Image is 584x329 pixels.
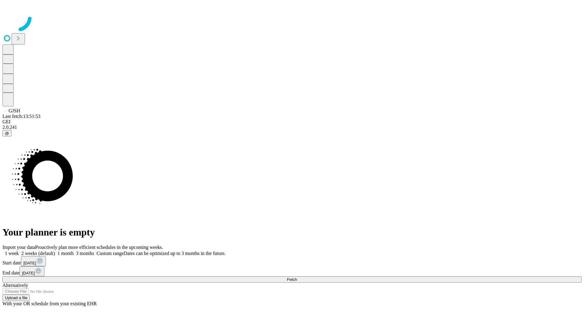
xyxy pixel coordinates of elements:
[23,261,36,265] span: [DATE]
[2,227,582,238] h1: Your planner is empty
[19,266,44,276] button: [DATE]
[22,271,35,275] span: [DATE]
[2,245,35,250] span: Import your data
[2,301,97,306] span: With your OR schedule from your existing EHR
[2,114,40,119] span: Last fetch: 13:51:53
[124,251,226,256] span: Dates can be optimized up to 3 months in the future.
[2,256,582,266] div: Start date
[57,251,74,256] span: 1 month
[21,256,46,266] button: [DATE]
[2,130,12,136] button: @
[2,283,28,288] span: Alternatively
[2,295,30,301] button: Upload a file
[21,251,55,256] span: 2 weeks (default)
[5,131,9,136] span: @
[76,251,94,256] span: 3 months
[287,277,297,282] span: Fetch
[2,266,582,276] div: End date
[96,251,123,256] span: Custom range
[2,119,582,125] div: GEI
[35,245,163,250] span: Proactively plan more efficient schedules in the upcoming weeks.
[2,125,582,130] div: 2.0.241
[9,108,20,113] span: GJSH
[5,251,19,256] span: 1 week
[2,276,582,283] button: Fetch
